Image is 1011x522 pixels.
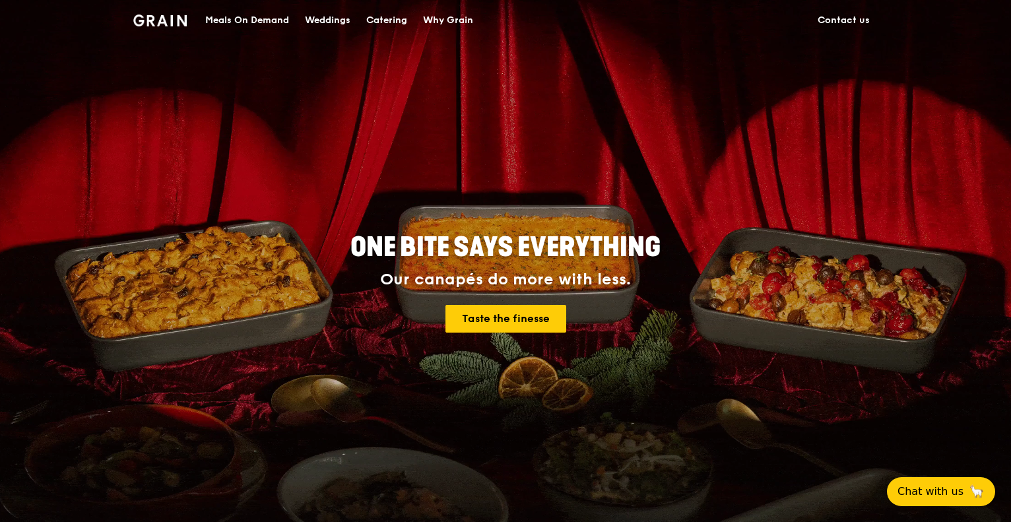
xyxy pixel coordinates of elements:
a: Why Grain [415,1,481,40]
span: ONE BITE SAYS EVERYTHING [350,232,661,263]
div: Catering [366,1,407,40]
button: Chat with us🦙 [887,477,995,506]
a: Contact us [810,1,878,40]
div: Our canapés do more with less. [268,271,743,289]
img: Grain [133,15,187,26]
span: 🦙 [969,484,985,500]
div: Weddings [305,1,350,40]
span: Chat with us [897,484,963,500]
a: Weddings [297,1,358,40]
div: Why Grain [423,1,473,40]
a: Catering [358,1,415,40]
a: Taste the finesse [445,305,566,333]
div: Meals On Demand [205,1,289,40]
